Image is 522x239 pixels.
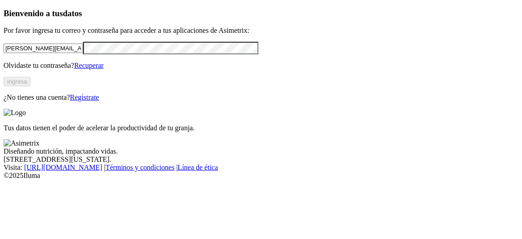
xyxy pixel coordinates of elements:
p: Olvidaste tu contraseña? [4,62,518,70]
p: ¿No tienes una cuenta? [4,93,518,102]
div: Diseñando nutrición, impactando vidas. [4,147,518,155]
a: Línea de ética [178,164,218,171]
p: Por favor ingresa tu correo y contraseña para acceder a tus aplicaciones de Asimetrix: [4,27,518,35]
a: Regístrate [70,93,99,101]
p: Tus datos tienen el poder de acelerar la productividad de tu granja. [4,124,518,132]
div: © 2025 Iluma [4,172,518,180]
button: Ingresa [4,77,31,86]
a: [URL][DOMAIN_NAME] [24,164,102,171]
span: datos [63,9,82,18]
a: Términos y condiciones [105,164,175,171]
h3: Bienvenido a tus [4,9,518,18]
img: Logo [4,109,26,117]
div: [STREET_ADDRESS][US_STATE]. [4,155,518,164]
input: Tu correo [4,44,83,53]
a: Recuperar [74,62,104,69]
div: Visita : | | [4,164,518,172]
img: Asimetrix [4,139,39,147]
